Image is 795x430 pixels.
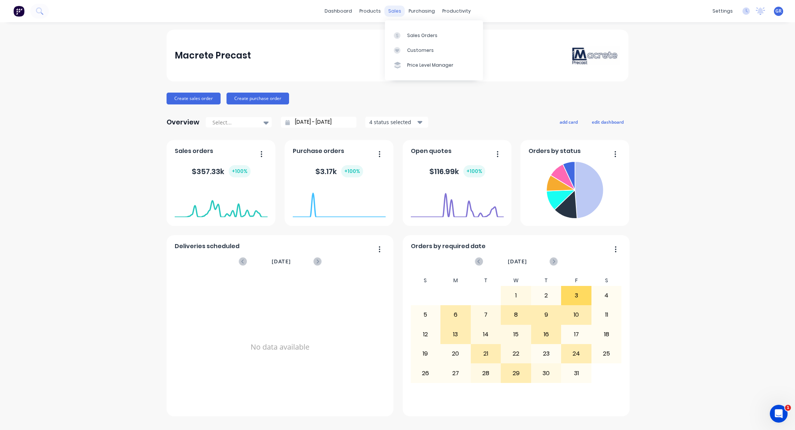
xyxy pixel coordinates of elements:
span: [DATE] [508,257,527,266]
div: 21 [471,344,501,363]
div: settings [709,6,737,17]
div: 20 [441,344,470,363]
span: 1 [785,405,791,411]
div: 16 [531,325,561,344]
div: products [356,6,385,17]
button: Create purchase order [227,93,289,104]
div: Overview [167,115,199,130]
iframe: Intercom live chat [770,405,788,423]
div: 6 [441,306,470,324]
div: 7 [471,306,501,324]
div: $ 3.17k [315,165,363,177]
div: 27 [441,364,470,382]
div: + 100 % [463,165,485,177]
div: 30 [531,364,561,382]
div: productivity [439,6,474,17]
div: $ 116.99k [429,165,485,177]
div: 5 [411,306,440,324]
img: Macrete Precast [568,44,620,66]
div: 8 [501,306,531,324]
div: F [561,275,591,286]
div: 10 [561,306,591,324]
div: Price Level Manager [407,62,453,69]
button: Create sales order [167,93,221,104]
div: 23 [531,344,561,363]
a: Customers [385,43,483,58]
div: Customers [407,47,434,54]
div: T [531,275,561,286]
span: Open quotes [411,147,452,156]
span: Orders by status [529,147,581,156]
div: 1 [501,286,531,305]
div: 31 [561,364,591,382]
div: S [410,275,441,286]
div: 9 [531,306,561,324]
div: purchasing [405,6,439,17]
div: $ 357.33k [192,165,251,177]
span: GR [775,8,782,14]
div: No data available [175,275,386,419]
button: 4 status selected [365,117,428,128]
span: Sales orders [175,147,213,156]
span: [DATE] [272,257,291,266]
a: Price Level Manager [385,58,483,73]
div: W [501,275,531,286]
div: T [471,275,501,286]
div: 29 [501,364,531,382]
div: sales [385,6,405,17]
div: 19 [411,344,440,363]
div: 4 status selected [369,118,416,126]
div: 3 [561,286,591,305]
div: 11 [592,306,621,324]
div: 22 [501,344,531,363]
div: 2 [531,286,561,305]
div: 15 [501,325,531,344]
div: + 100 % [341,165,363,177]
div: 14 [471,325,501,344]
div: 24 [561,344,591,363]
div: 18 [592,325,621,344]
div: 28 [471,364,501,382]
div: 12 [411,325,440,344]
div: 17 [561,325,591,344]
div: 4 [592,286,621,305]
img: Factory [13,6,24,17]
div: Macrete Precast [175,48,251,63]
span: Purchase orders [293,147,344,156]
a: dashboard [321,6,356,17]
div: 25 [592,344,621,363]
div: Sales Orders [407,32,437,39]
a: Sales Orders [385,28,483,43]
div: S [591,275,622,286]
button: edit dashboard [587,117,628,127]
div: + 100 % [229,165,251,177]
div: 26 [411,364,440,382]
div: 13 [441,325,470,344]
button: add card [555,117,583,127]
div: M [440,275,471,286]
